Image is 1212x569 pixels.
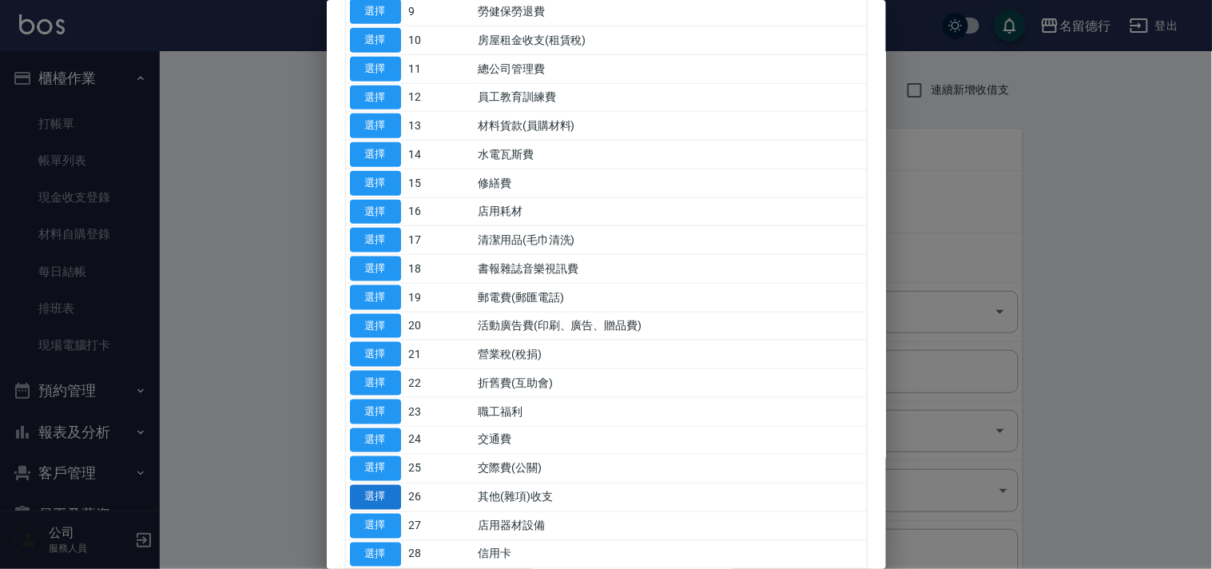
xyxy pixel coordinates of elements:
td: 郵電費(郵匯電話) [474,283,866,312]
td: 27 [405,511,475,540]
td: 18 [405,255,475,284]
td: 總公司管理費 [474,54,866,83]
td: 水電瓦斯費 [474,141,866,169]
td: 書報雜誌音樂視訊費 [474,255,866,284]
td: 修繕費 [474,169,866,197]
button: 選擇 [350,514,401,539]
button: 選擇 [350,342,401,367]
td: 21 [405,340,475,369]
td: 12 [405,83,475,112]
td: 職工福利 [474,397,866,426]
button: 選擇 [350,314,401,339]
button: 選擇 [350,456,401,481]
button: 選擇 [350,28,401,53]
td: 店用器材設備 [474,511,866,540]
button: 選擇 [350,543,401,567]
button: 選擇 [350,428,401,453]
td: 10 [405,26,475,55]
td: 清潔用品(毛巾清洗) [474,226,866,255]
button: 選擇 [350,200,401,225]
td: 交際費(公關) [474,455,866,483]
td: 26 [405,483,475,512]
button: 選擇 [350,57,401,82]
td: 材料貨款(員購材料) [474,112,866,141]
td: 13 [405,112,475,141]
td: 17 [405,226,475,255]
button: 選擇 [350,142,401,167]
button: 選擇 [350,171,401,196]
button: 選擇 [350,113,401,138]
button: 選擇 [350,228,401,253]
button: 選擇 [350,371,401,396]
td: 23 [405,397,475,426]
td: 信用卡 [474,540,866,569]
button: 選擇 [350,257,401,281]
button: 選擇 [350,485,401,510]
td: 房屋租金收支(租賃稅) [474,26,866,55]
td: 其他(雜項)收支 [474,483,866,512]
td: 15 [405,169,475,197]
td: 交通費 [474,426,866,455]
td: 11 [405,54,475,83]
button: 選擇 [350,285,401,310]
td: 折舊費(互助會) [474,369,866,398]
button: 選擇 [350,400,401,424]
button: 選擇 [350,86,401,110]
td: 16 [405,197,475,226]
td: 活動廣告費(印刷、廣告、贈品費) [474,312,866,340]
td: 19 [405,283,475,312]
td: 25 [405,455,475,483]
td: 22 [405,369,475,398]
td: 20 [405,312,475,340]
td: 員工教育訓練費 [474,83,866,112]
td: 店用耗材 [474,197,866,226]
td: 24 [405,426,475,455]
td: 28 [405,540,475,569]
td: 營業稅(稅捐) [474,340,866,369]
td: 14 [405,141,475,169]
